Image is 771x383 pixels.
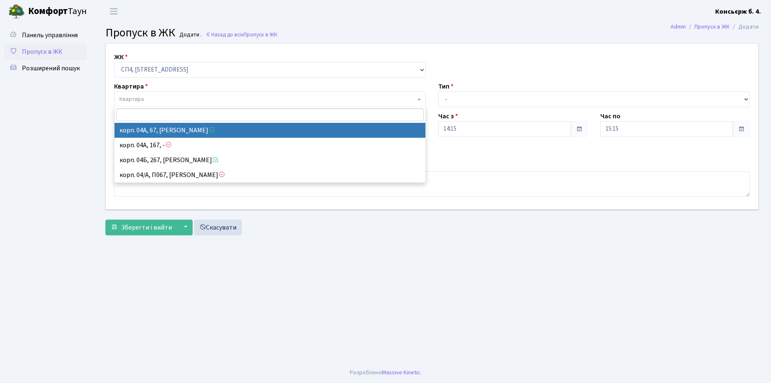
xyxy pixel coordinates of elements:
[695,22,730,31] a: Пропуск в ЖК
[119,95,144,103] span: Квартира
[715,7,761,17] a: Консьєрж б. 4.
[115,168,425,182] li: корп. 04/А, П067, [PERSON_NAME]
[4,43,87,60] a: Пропуск в ЖК
[4,60,87,77] a: Розширений пошук
[22,64,80,73] span: Розширений пошук
[730,22,759,31] li: Додати
[243,31,277,38] span: Пропуск в ЖК
[438,111,458,121] label: Час з
[28,5,68,18] b: Комфорт
[28,5,87,19] span: Таун
[658,18,771,36] nav: breadcrumb
[194,220,242,235] a: Скасувати
[438,81,454,91] label: Тип
[115,153,425,168] li: корп. 04Б, 267, [PERSON_NAME]
[671,22,686,31] a: Admin
[350,368,422,377] div: Розроблено .
[205,31,277,38] a: Назад до всіхПропуск в ЖК
[114,81,148,91] label: Квартира
[4,27,87,43] a: Панель управління
[115,123,425,138] li: корп. 04А, 67, [PERSON_NAME]
[22,31,78,40] span: Панель управління
[22,47,62,56] span: Пропуск в ЖК
[382,368,420,377] a: Massive Kinetic
[114,52,128,62] label: ЖК
[178,31,202,38] small: Додати .
[121,223,172,232] span: Зберегти і вийти
[115,138,425,153] li: корп. 04А, 167, -
[105,220,177,235] button: Зберегти і вийти
[8,3,25,20] img: logo.png
[600,111,621,121] label: Час по
[103,5,124,18] button: Переключити навігацію
[715,7,761,16] b: Консьєрж б. 4.
[105,24,175,41] span: Пропуск в ЖК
